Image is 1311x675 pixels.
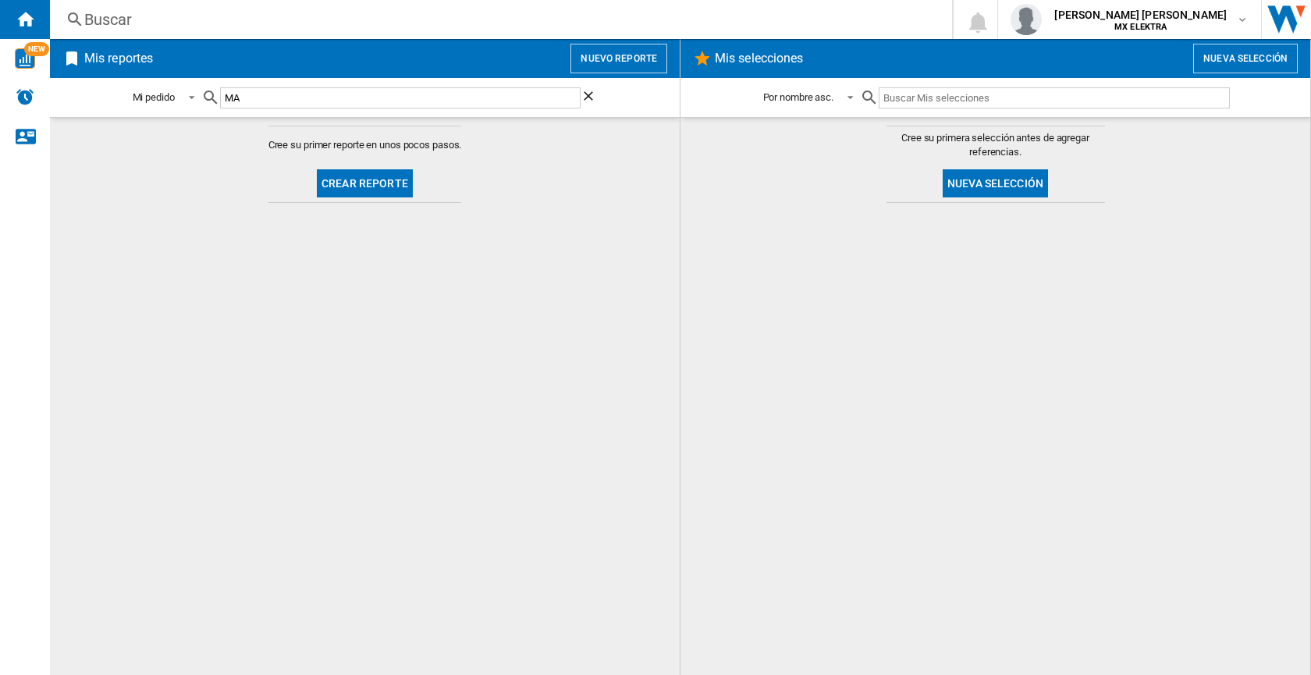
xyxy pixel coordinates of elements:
[570,44,667,73] button: Nuevo reporte
[1011,4,1042,35] img: profile.jpg
[1193,44,1298,73] button: Nueva selección
[886,131,1105,159] span: Cree su primera selección antes de agregar referencias.
[943,169,1048,197] button: Nueva selección
[15,48,35,69] img: wise-card.svg
[220,87,581,108] input: Buscar Mis reportes
[81,44,156,73] h2: Mis reportes
[16,87,34,106] img: alerts-logo.svg
[84,9,911,30] div: Buscar
[24,42,49,56] span: NEW
[581,88,599,107] ng-md-icon: Borrar búsqueda
[1054,7,1227,23] span: [PERSON_NAME] [PERSON_NAME]
[133,91,175,103] div: Mi pedido
[879,87,1229,108] input: Buscar Mis selecciones
[1114,22,1167,32] b: MX ELEKTRA
[763,91,834,103] div: Por nombre asc.
[317,169,413,197] button: Crear reporte
[268,138,462,152] span: Cree su primer reporte en unos pocos pasos.
[712,44,807,73] h2: Mis selecciones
